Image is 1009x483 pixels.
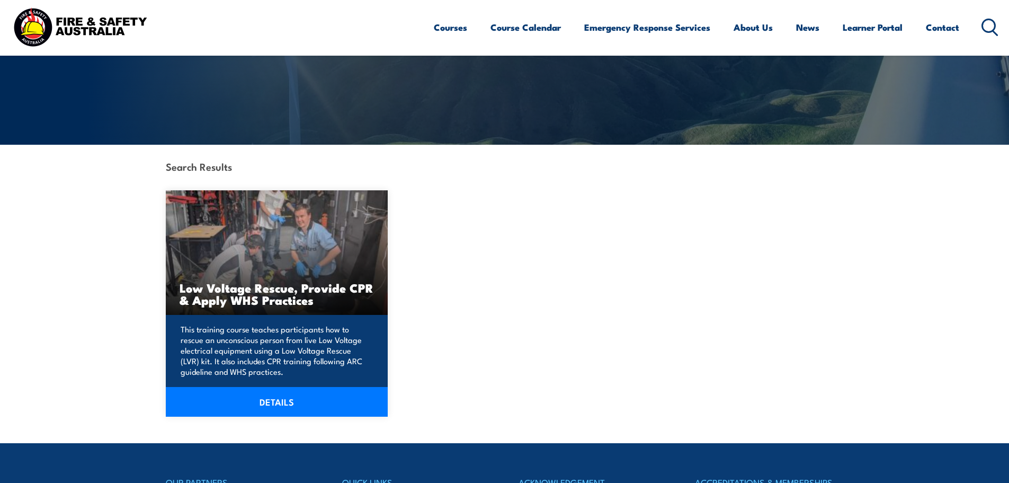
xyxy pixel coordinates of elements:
[166,190,388,315] a: Low Voltage Rescue, Provide CPR & Apply WHS Practices
[166,190,388,315] img: Low Voltage Rescue, Provide CPR & Apply WHS Practices TRAINING
[796,13,819,41] a: News
[166,159,232,173] strong: Search Results
[734,13,773,41] a: About Us
[843,13,903,41] a: Learner Portal
[180,282,374,306] h3: Low Voltage Rescue, Provide CPR & Apply WHS Practices
[166,387,388,417] a: DETAILS
[926,13,959,41] a: Contact
[584,13,710,41] a: Emergency Response Services
[434,13,467,41] a: Courses
[490,13,561,41] a: Course Calendar
[181,324,370,377] p: This training course teaches participants how to rescue an unconscious person from live Low Volta...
